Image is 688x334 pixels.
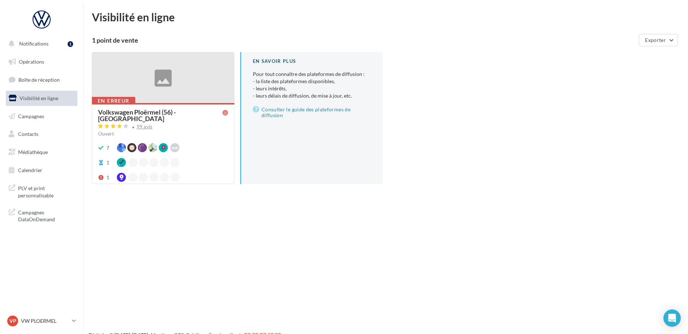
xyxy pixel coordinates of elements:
span: Campagnes [18,113,44,119]
a: 99 avis [98,123,228,132]
div: 1 [68,41,73,47]
span: Médiathèque [18,149,48,155]
div: 1 point de vente [92,37,636,43]
button: Notifications 1 [4,36,76,51]
span: Visibilité en ligne [20,95,58,101]
div: Visibilité en ligne [92,12,679,22]
p: Pour tout connaître des plateformes de diffusion : [253,70,371,99]
button: Exporter [639,34,678,46]
div: Volkswagen Ploërmel (56) - [GEOGRAPHIC_DATA] [98,109,222,122]
a: Calendrier [4,163,79,178]
li: - leurs intérêts, [253,85,371,92]
li: - leurs délais de diffusion, de mise à jour, etc. [253,92,371,99]
span: Boîte de réception [18,77,60,83]
a: Opérations [4,54,79,69]
a: Boîte de réception [4,72,79,87]
a: PLV et print personnalisable [4,180,79,202]
a: Visibilité en ligne [4,91,79,106]
span: Ouvert [98,130,114,137]
div: 1 [106,159,109,166]
a: Médiathèque [4,145,79,160]
div: En savoir plus [253,58,371,65]
div: Open Intercom Messenger [663,309,681,327]
span: Opérations [19,59,44,65]
a: Campagnes DataOnDemand [4,205,79,226]
span: Notifications [19,40,48,47]
div: 1 [106,174,109,181]
a: Contacts [4,127,79,142]
span: VP [9,317,16,325]
li: - la liste des plateformes disponibles, [253,78,371,85]
div: 99 avis [137,124,153,129]
a: Campagnes [4,109,79,124]
div: En erreur [92,97,135,105]
span: PLV et print personnalisable [18,183,75,199]
a: Consulter le guide des plateformes de diffusion [253,105,371,120]
a: VP VW PLOERMEL [6,314,77,328]
div: 7 [106,144,109,151]
span: Calendrier [18,167,42,173]
p: VW PLOERMEL [21,317,69,325]
span: Contacts [18,131,38,137]
span: Exporter [645,37,666,43]
span: Campagnes DataOnDemand [18,207,75,223]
